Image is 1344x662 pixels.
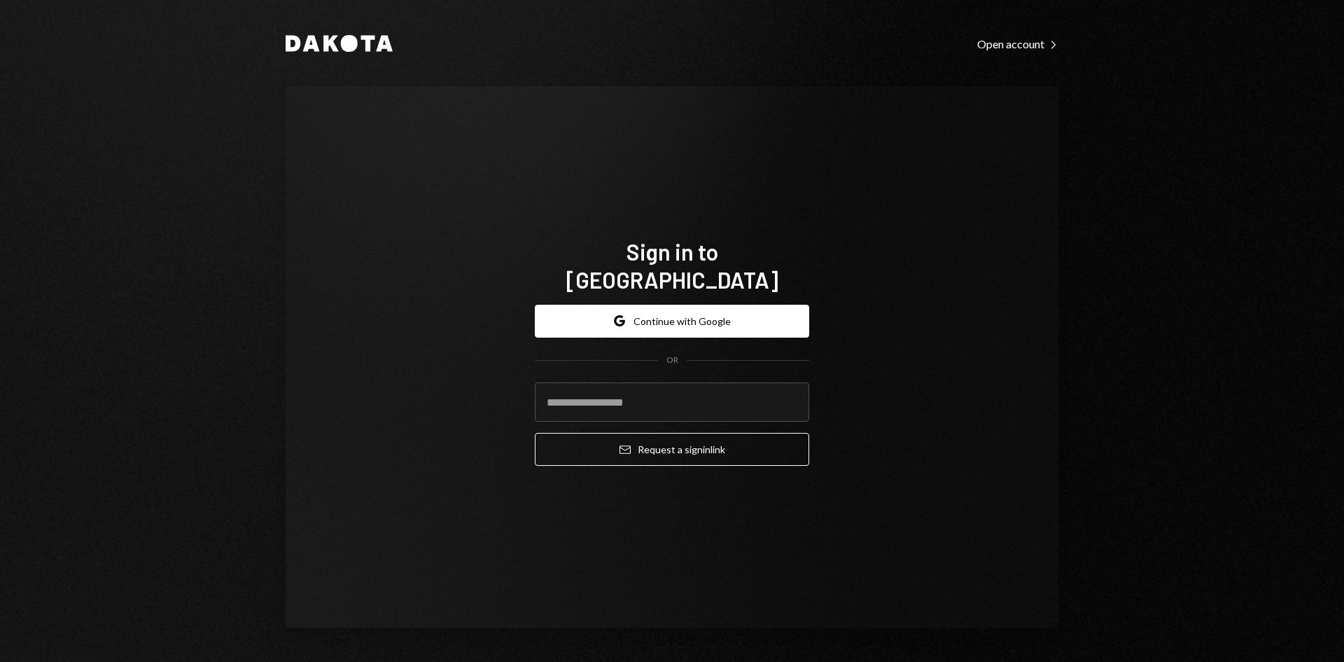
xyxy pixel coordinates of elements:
h1: Sign in to [GEOGRAPHIC_DATA] [535,237,809,294]
div: OR [666,354,678,366]
button: Continue with Google [535,305,809,338]
div: Open account [977,37,1058,51]
button: Request a signinlink [535,433,809,466]
a: Open account [977,36,1058,51]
